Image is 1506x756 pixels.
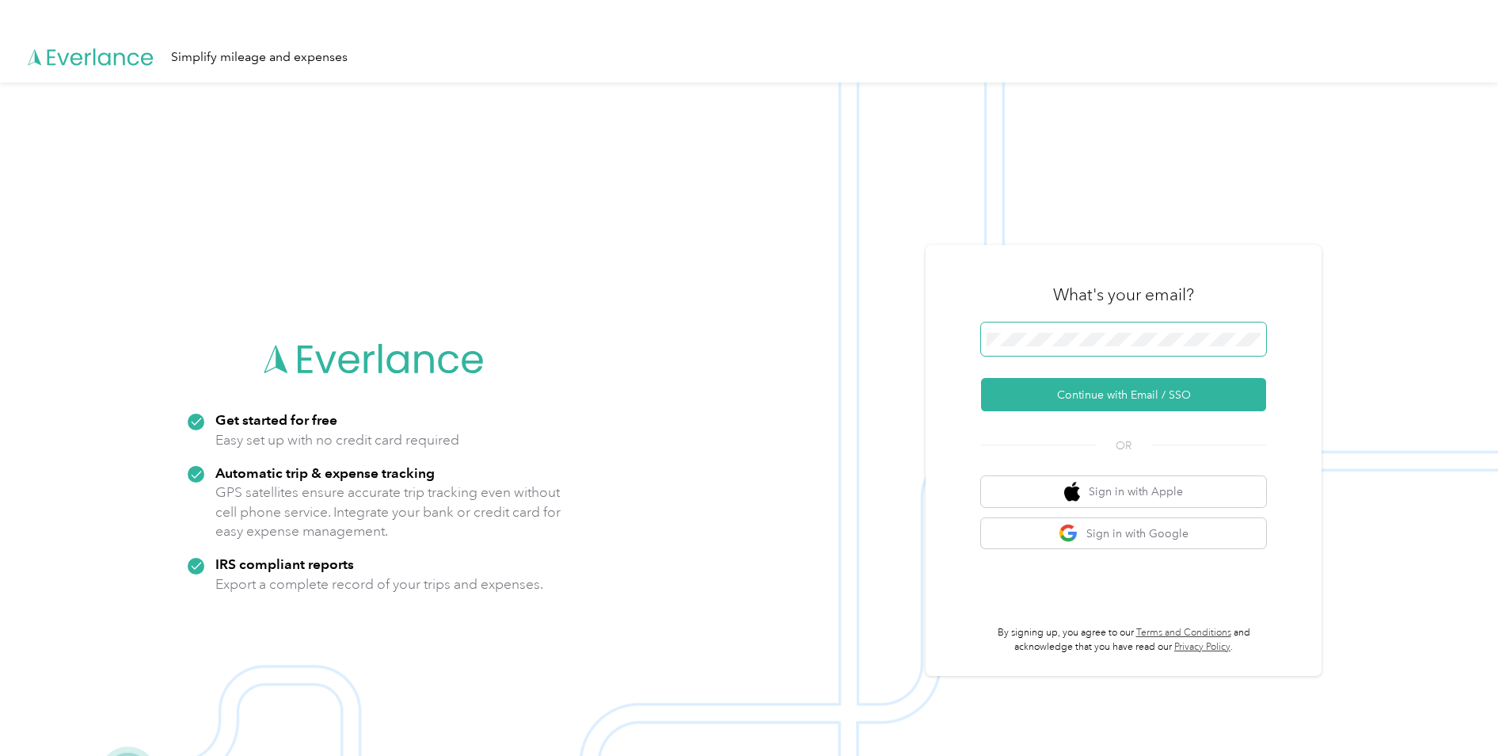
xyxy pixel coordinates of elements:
[215,430,459,450] p: Easy set up with no credit card required
[215,464,435,481] strong: Automatic trip & expense tracking
[1059,524,1078,544] img: google logo
[171,48,348,67] div: Simplify mileage and expenses
[1174,641,1230,653] a: Privacy Policy
[1136,627,1231,639] a: Terms and Conditions
[1053,284,1194,306] h3: What's your email?
[981,518,1266,549] button: google logoSign in with Google
[215,575,543,594] p: Export a complete record of your trips and expenses.
[981,626,1266,654] p: By signing up, you agree to our and acknowledge that you have read our .
[215,483,561,541] p: GPS satellites ensure accurate trip tracking even without cell phone service. Integrate your bank...
[1064,482,1080,502] img: apple logo
[981,476,1266,507] button: apple logoSign in with Apple
[1096,437,1151,454] span: OR
[981,378,1266,411] button: Continue with Email / SSO
[215,556,354,572] strong: IRS compliant reports
[215,411,337,428] strong: Get started for free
